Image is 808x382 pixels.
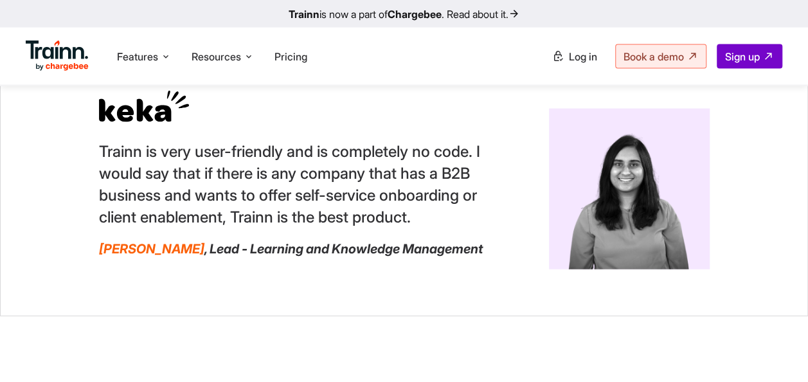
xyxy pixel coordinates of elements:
[117,50,158,64] span: Features
[725,50,760,63] span: Sign up
[289,8,319,21] b: Trainn
[555,131,703,269] img: Content creation | customer education software
[192,50,241,64] span: Resources
[744,320,808,382] iframe: Chat Widget
[717,44,782,69] a: Sign up
[615,44,706,69] a: Book a demo
[569,50,597,63] span: Log in
[274,50,307,63] a: Pricing
[99,241,485,257] p: , Lead - Learning and Knowledge Management
[26,41,89,71] img: Trainn Logo
[624,50,684,63] span: Book a demo
[544,45,605,68] a: Log in
[99,141,485,228] p: Trainn is very user-friendly and is completely no code. I would say that if there is any company ...
[99,241,204,257] span: [PERSON_NAME]
[99,91,189,122] img: Content creation | customer education software
[388,8,442,21] b: Chargebee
